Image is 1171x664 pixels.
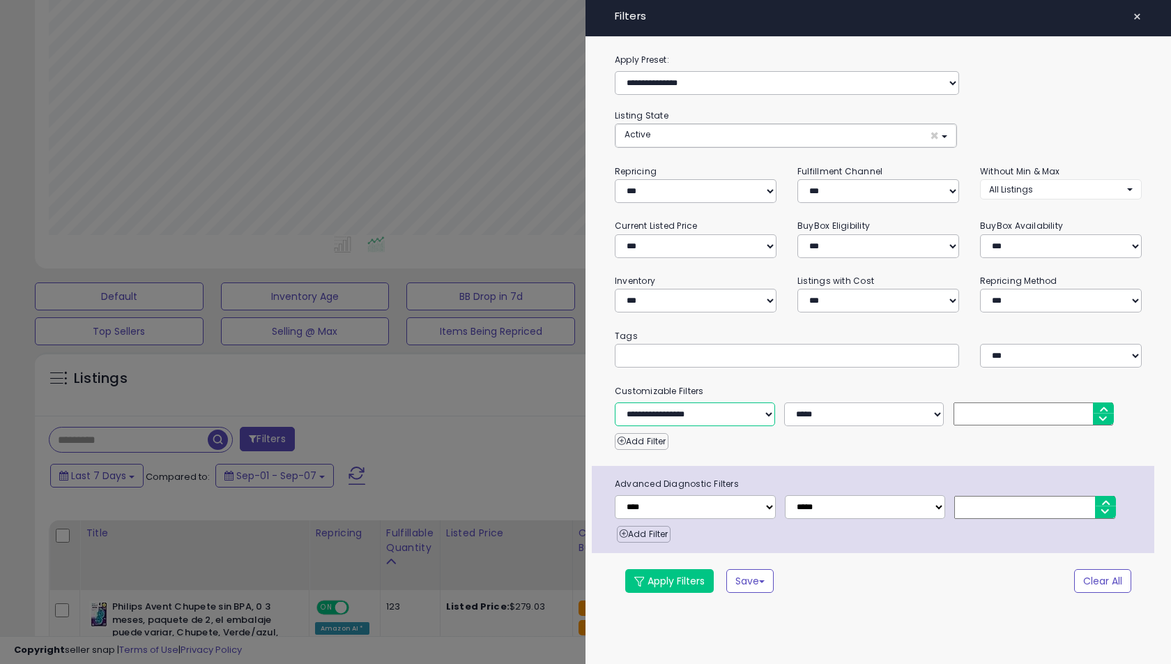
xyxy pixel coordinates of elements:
button: Apply Filters [625,569,714,593]
button: All Listings [980,179,1142,199]
small: Without Min & Max [980,165,1060,177]
small: Listings with Cost [797,275,874,287]
label: Apply Preset: [604,52,1152,68]
small: Customizable Filters [604,384,1152,399]
span: Active [625,128,650,140]
button: Add Filter [615,433,668,450]
h4: Filters [615,10,1142,22]
button: Active × [615,124,956,147]
small: Tags [604,329,1152,344]
small: BuyBox Eligibility [797,220,870,232]
small: Inventory [615,275,655,287]
small: Listing State [615,110,668,121]
span: × [930,128,939,143]
small: Current Listed Price [615,220,697,232]
button: Clear All [1074,569,1131,593]
button: × [1127,7,1147,27]
button: Add Filter [617,526,671,543]
small: Repricing Method [980,275,1057,287]
button: Save [726,569,774,593]
span: Advanced Diagnostic Filters [604,476,1154,492]
small: Repricing [615,165,657,177]
small: BuyBox Availability [980,220,1063,232]
span: × [1133,7,1142,27]
small: Fulfillment Channel [797,165,882,177]
span: All Listings [989,183,1033,195]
